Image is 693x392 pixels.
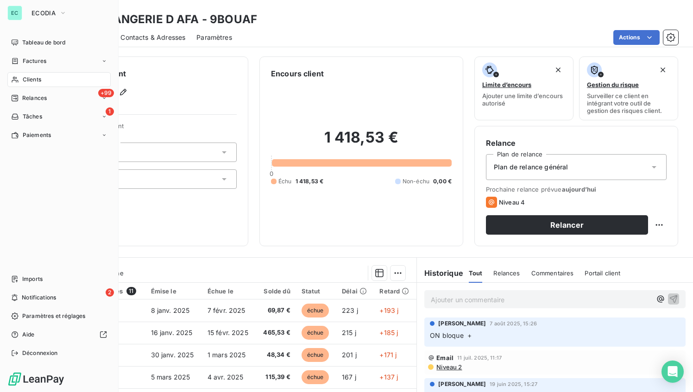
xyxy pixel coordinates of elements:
div: Solde dû [262,287,290,295]
span: Échu [278,177,292,186]
img: Logo LeanPay [7,372,65,386]
span: 5 mars 2025 [151,373,190,381]
span: 2 [106,288,114,297]
h6: Historique [417,268,463,279]
button: Relancer [486,215,648,235]
span: [PERSON_NAME] [438,319,486,328]
div: Retard [379,287,411,295]
span: Déconnexion [22,349,58,357]
span: 115,39 € [262,373,290,382]
span: 223 j [342,306,358,314]
a: Clients [7,72,111,87]
h6: Relance [486,137,667,149]
a: Paiements [7,128,111,143]
span: Surveiller ce client en intégrant votre outil de gestion des risques client. [587,92,670,114]
span: 1 418,53 € [296,177,324,186]
div: Open Intercom Messenger [661,361,684,383]
span: Factures [23,57,46,65]
span: ON bloque + [430,331,472,339]
span: 0,00 € [433,177,452,186]
span: 16 janv. 2025 [151,329,193,336]
span: 69,87 € [262,306,290,315]
span: échue [302,326,329,340]
span: Ajouter une limite d’encours autorisé [482,92,566,107]
span: 7 févr. 2025 [208,306,246,314]
div: Délai [342,287,368,295]
span: 201 j [342,351,357,359]
span: ECODIA [31,9,56,17]
a: Factures [7,54,111,68]
span: Non-échu [403,177,429,186]
button: Limite d’encoursAjouter une limite d’encours autorisé [474,56,573,120]
span: 465,53 € [262,328,290,337]
span: 8 janv. 2025 [151,306,190,314]
span: Contacts & Adresses [120,33,185,42]
span: échue [302,348,329,362]
span: Paramètres [196,33,232,42]
div: Échue le [208,287,251,295]
button: Actions [613,30,660,45]
span: Gestion du risque [587,81,639,88]
span: Plan de relance général [494,162,568,172]
span: 15 févr. 2025 [208,329,248,336]
span: Imports [22,275,43,283]
span: 1 mars 2025 [208,351,246,359]
span: Tâches [23,112,42,121]
span: Portail client [585,269,620,277]
a: +99Relances [7,91,111,106]
span: +185 j [379,329,398,336]
span: 167 j [342,373,356,381]
span: Commentaires [531,269,574,277]
h3: BOULANGERIE D AFA - 9BOUAF [82,11,257,28]
a: Paramètres et réglages [7,309,111,324]
h6: Encours client [271,68,324,79]
span: Tableau de bord [22,38,65,47]
h2: 1 418,53 € [271,128,452,156]
a: 1Tâches [7,109,111,124]
span: +171 j [379,351,397,359]
span: 0 [270,170,273,177]
div: EC [7,6,22,20]
span: Tout [469,269,483,277]
span: Relances [22,94,47,102]
span: Aide [22,330,35,339]
span: 30 janv. 2025 [151,351,194,359]
span: +99 [98,89,114,97]
span: échue [302,370,329,384]
span: Notifications [22,293,56,302]
span: Relances [493,269,520,277]
span: Niveau 2 [435,363,462,371]
h6: Informations client [56,68,237,79]
span: [PERSON_NAME] [438,380,486,388]
span: +193 j [379,306,398,314]
span: Paiements [23,131,51,139]
span: 215 j [342,329,356,336]
span: Paramètres et réglages [22,312,85,320]
span: Limite d’encours [482,81,531,88]
span: Niveau 4 [499,199,525,206]
button: Gestion du risqueSurveiller ce client en intégrant votre outil de gestion des risques client. [579,56,678,120]
span: 7 août 2025, 15:26 [490,321,537,326]
span: 48,34 € [262,350,290,360]
div: Émise le [151,287,196,295]
span: +137 j [379,373,398,381]
a: Aide [7,327,111,342]
span: Propriétés Client [75,122,237,135]
span: Clients [23,75,41,84]
span: aujourd’hui [562,186,597,193]
span: 4 avr. 2025 [208,373,244,381]
a: Imports [7,272,111,286]
div: Statut [302,287,331,295]
span: échue [302,304,329,317]
span: 19 juin 2025, 15:27 [490,381,537,387]
span: Prochaine relance prévue [486,186,667,193]
span: 11 juil. 2025, 11:17 [457,355,502,361]
span: 1 [106,107,114,116]
a: Tableau de bord [7,35,111,50]
span: Email [436,354,454,361]
span: 11 [126,287,136,295]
